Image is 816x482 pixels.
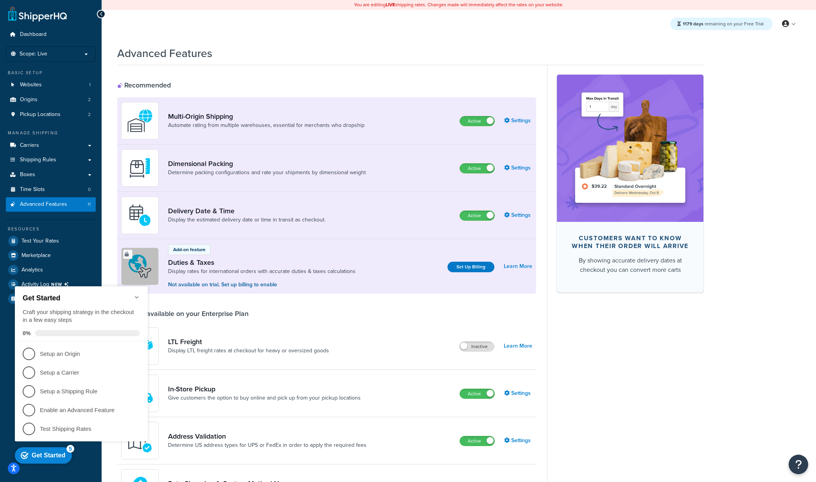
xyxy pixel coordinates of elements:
p: Setup an Origin [28,74,122,82]
a: Settings [504,115,532,126]
a: Display rates for international orders with accurate duties & taxes calculations [168,268,356,275]
span: Boxes [20,171,35,178]
div: Basic Setup [6,70,96,76]
a: Time Slots0 [6,182,96,197]
a: Delivery Date & Time [168,207,326,215]
a: Set Up Billing [447,262,494,272]
li: Setup an Origin [3,68,136,87]
li: Test Shipping Rates [3,143,136,162]
a: Boxes [6,168,96,182]
div: 5 [55,169,63,177]
div: Manage Shipping [6,130,96,136]
img: feature-image-ddt-36eae7f7280da8017bfb280eaccd9c446f90b1fe08728e4019434db127062ab4.png [569,86,692,210]
button: Open Resource Center [789,455,808,474]
a: Settings [504,388,532,399]
p: Enable an Advanced Feature [28,130,122,138]
li: Advanced Features [6,197,96,212]
span: Test Your Rates [21,238,59,245]
a: Automate rating from multiple warehouses, essential for merchants who dropship [168,121,365,129]
span: Dashboard [20,31,47,38]
span: Websites [20,82,42,88]
li: Origins [6,93,96,107]
li: Setup a Carrier [3,87,136,106]
span: 2 [88,111,91,118]
span: 1 [89,82,91,88]
div: By showing accurate delivery dates at checkout you can convert more carts [569,256,691,275]
span: Advanced Features [20,201,67,208]
a: LTL Freight [168,337,329,346]
a: Settings [504,210,532,221]
label: Active [460,116,494,126]
a: Help Docs [6,292,96,306]
h1: Advanced Features [117,46,212,61]
a: Origins2 [6,93,96,107]
span: Time Slots [20,186,45,193]
a: Websites1 [6,78,96,92]
p: Add-on feature [173,246,206,253]
span: 0 [88,186,91,193]
a: Determine packing configurations and rate your shipments by dimensional weight [168,169,366,177]
div: Features available on your Enterprise Plan [117,309,249,318]
label: Inactive [460,342,494,351]
a: Multi-Origin Shipping [168,112,365,121]
a: Activity LogNEW [6,277,96,291]
li: Websites [6,78,96,92]
a: Marketplace [6,248,96,262]
span: 2 [88,96,91,103]
a: Determine US address types for UPS or FedEx in order to apply the required fees [168,441,367,449]
label: Active [460,389,494,398]
span: 0% [11,54,23,60]
span: Marketplace [21,252,51,259]
li: Setup a Shipping Rule [3,106,136,125]
li: Time Slots [6,182,96,197]
p: Not available on trial. Set up billing to enable [168,280,356,289]
a: Analytics [6,263,96,277]
img: DTVBYsAAAAAASUVORK5CYII= [126,154,154,182]
li: [object Object] [6,277,96,291]
div: Recommended [117,81,171,89]
label: Active [460,211,494,220]
strong: 1179 days [683,20,703,27]
a: Advanced Features11 [6,197,96,212]
div: Get Started 5 items remaining, 0% complete [3,171,60,187]
img: WatD5o0RtDAAAAAElFTkSuQmCC [126,107,154,134]
h2: Get Started [11,18,128,26]
div: Resources [6,226,96,232]
p: Test Shipping Rates [28,149,122,157]
a: Shipping Rules [6,153,96,167]
a: Carriers [6,138,96,153]
div: Minimize checklist [122,18,128,24]
a: Settings [504,162,532,173]
a: In-Store Pickup [168,385,361,393]
b: LIVE [386,1,395,8]
label: Active [460,164,494,173]
a: Display the estimated delivery date or time in transit as checkout. [168,216,326,224]
p: Setup a Shipping Rule [28,111,122,120]
li: Pickup Locations [6,107,96,122]
a: Dimensional Packing [168,159,366,168]
span: Shipping Rules [20,157,56,163]
span: Pickup Locations [20,111,61,118]
a: Pickup Locations2 [6,107,96,122]
a: Test Your Rates [6,234,96,248]
a: Address Validation [168,432,367,441]
span: remaining on your Free Trial [683,20,764,27]
a: Dashboard [6,27,96,42]
li: Enable an Advanced Feature [3,125,136,143]
div: Craft your shipping strategy in the checkout in a few easy steps [11,32,128,48]
img: gfkeb5ejjkALwAAAABJRU5ErkJggg== [126,202,154,229]
p: Setup a Carrier [28,93,122,101]
label: Active [460,436,494,446]
span: 11 [88,201,91,208]
a: Settings [504,435,532,446]
span: Analytics [21,267,43,273]
div: Get Started [20,176,54,183]
div: Customers want to know when their order will arrive [569,234,691,250]
a: Give customers the option to buy online and pick up from your pickup locations [168,394,361,402]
